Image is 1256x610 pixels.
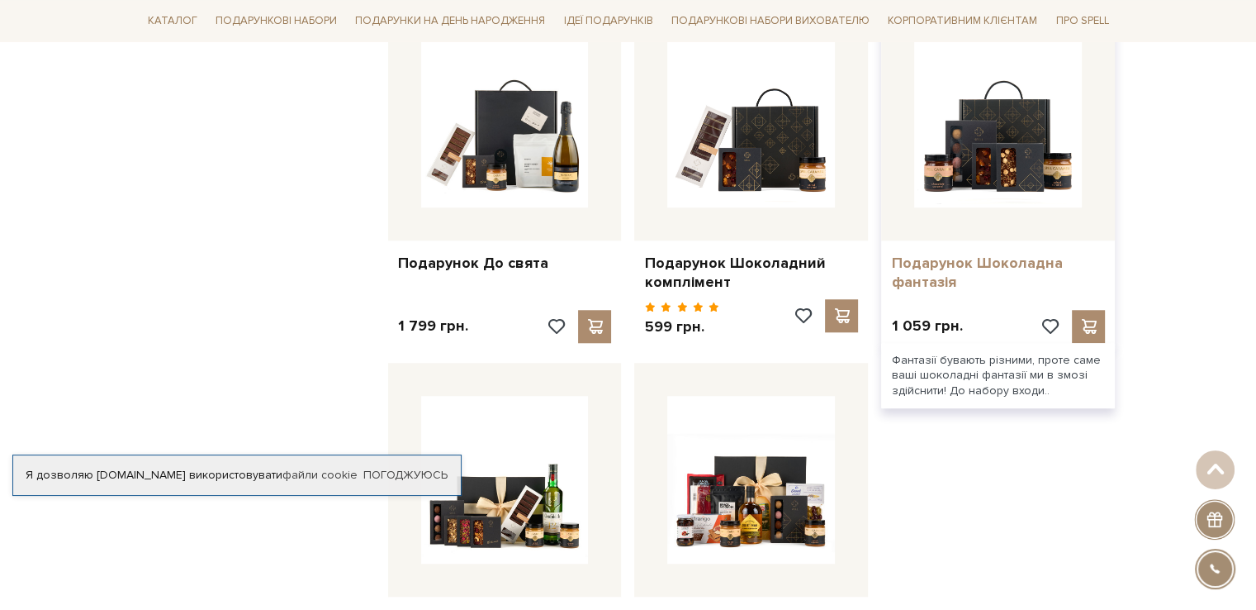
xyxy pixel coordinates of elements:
a: Подарунок Шоколадний комплімент [644,254,858,293]
a: Каталог [141,8,204,34]
a: Ідеї подарунків [557,8,659,34]
a: Подарунок До свята [398,254,612,273]
p: 599 грн. [644,317,719,336]
div: Я дозволяю [DOMAIN_NAME] використовувати [13,468,461,483]
p: 1 799 грн. [398,317,468,336]
a: Погоджуюсь [363,468,448,483]
a: Подарункові набори вихователю [665,7,876,35]
a: Подарункові набори [209,8,344,34]
a: Подарунки на День народження [348,8,552,34]
div: Фантазії бувають різними, проте саме ваші шоколадні фантазії ми в змозі здійснити! До набору входи.. [881,343,1115,408]
p: 1 059 грн. [891,317,962,336]
a: Подарунок Шоколадна фантазія [891,254,1105,293]
a: Про Spell [1049,8,1115,34]
a: Корпоративним клієнтам [881,7,1044,35]
a: файли cookie [282,468,358,482]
